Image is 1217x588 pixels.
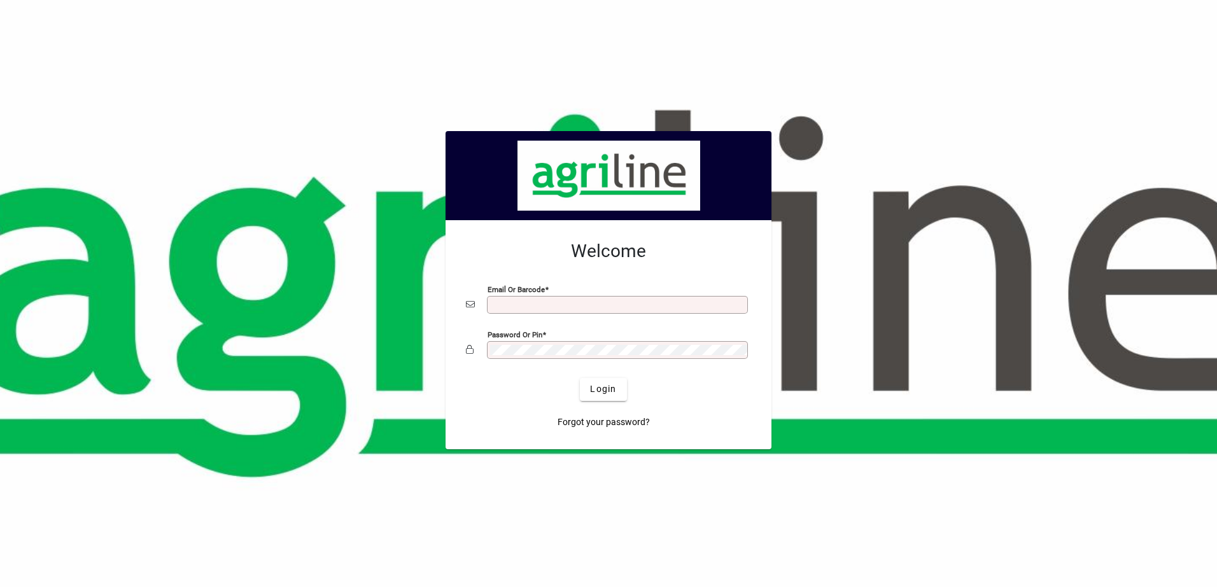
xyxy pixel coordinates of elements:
[488,284,545,293] mat-label: Email or Barcode
[558,416,650,429] span: Forgot your password?
[488,330,542,339] mat-label: Password or Pin
[552,411,655,434] a: Forgot your password?
[580,378,626,401] button: Login
[466,241,751,262] h2: Welcome
[590,382,616,396] span: Login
